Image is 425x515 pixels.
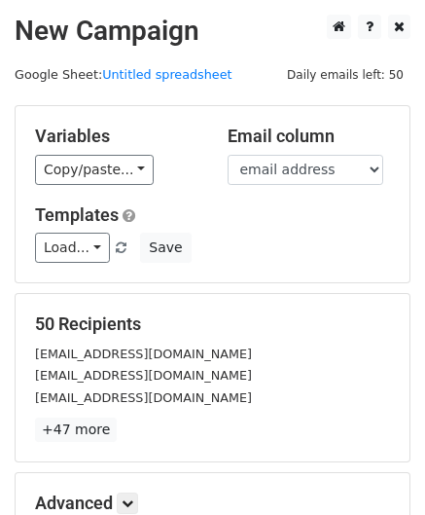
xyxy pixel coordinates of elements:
small: [EMAIL_ADDRESS][DOMAIN_NAME] [35,390,252,405]
h2: New Campaign [15,15,410,48]
h5: Email column [228,126,391,147]
button: Save [140,233,191,263]
a: +47 more [35,418,117,442]
a: Untitled spreadsheet [102,67,231,82]
span: Daily emails left: 50 [280,64,410,86]
h5: Advanced [35,493,390,514]
a: Daily emails left: 50 [280,67,410,82]
a: Copy/paste... [35,155,154,185]
a: Templates [35,204,119,225]
h5: Variables [35,126,198,147]
small: Google Sheet: [15,67,232,82]
h5: 50 Recipients [35,313,390,335]
small: [EMAIL_ADDRESS][DOMAIN_NAME] [35,347,252,361]
a: Load... [35,233,110,263]
small: [EMAIL_ADDRESS][DOMAIN_NAME] [35,368,252,383]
